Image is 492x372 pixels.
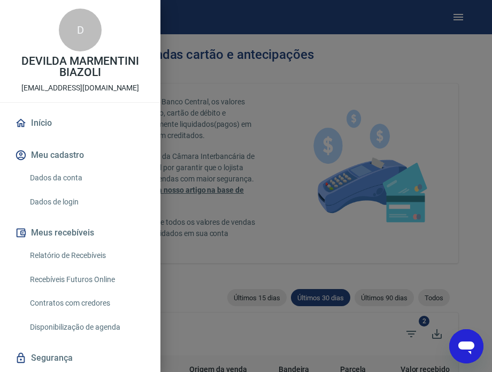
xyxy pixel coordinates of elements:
[59,9,102,51] div: D
[26,269,148,291] a: Recebíveis Futuros Online
[26,245,148,267] a: Relatório de Recebíveis
[26,167,148,189] a: Dados da conta
[13,111,148,135] a: Início
[13,143,148,167] button: Meu cadastro
[26,191,148,213] a: Dados de login
[449,329,483,363] iframe: Botão para abrir a janela de mensagens, conversa em andamento
[9,56,152,78] p: DEVILDA MARMENTINI BIAZOLI
[13,346,148,370] a: Segurança
[26,316,148,338] a: Disponibilização de agenda
[21,82,140,94] p: [EMAIL_ADDRESS][DOMAIN_NAME]
[13,221,148,245] button: Meus recebíveis
[26,292,148,314] a: Contratos com credores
